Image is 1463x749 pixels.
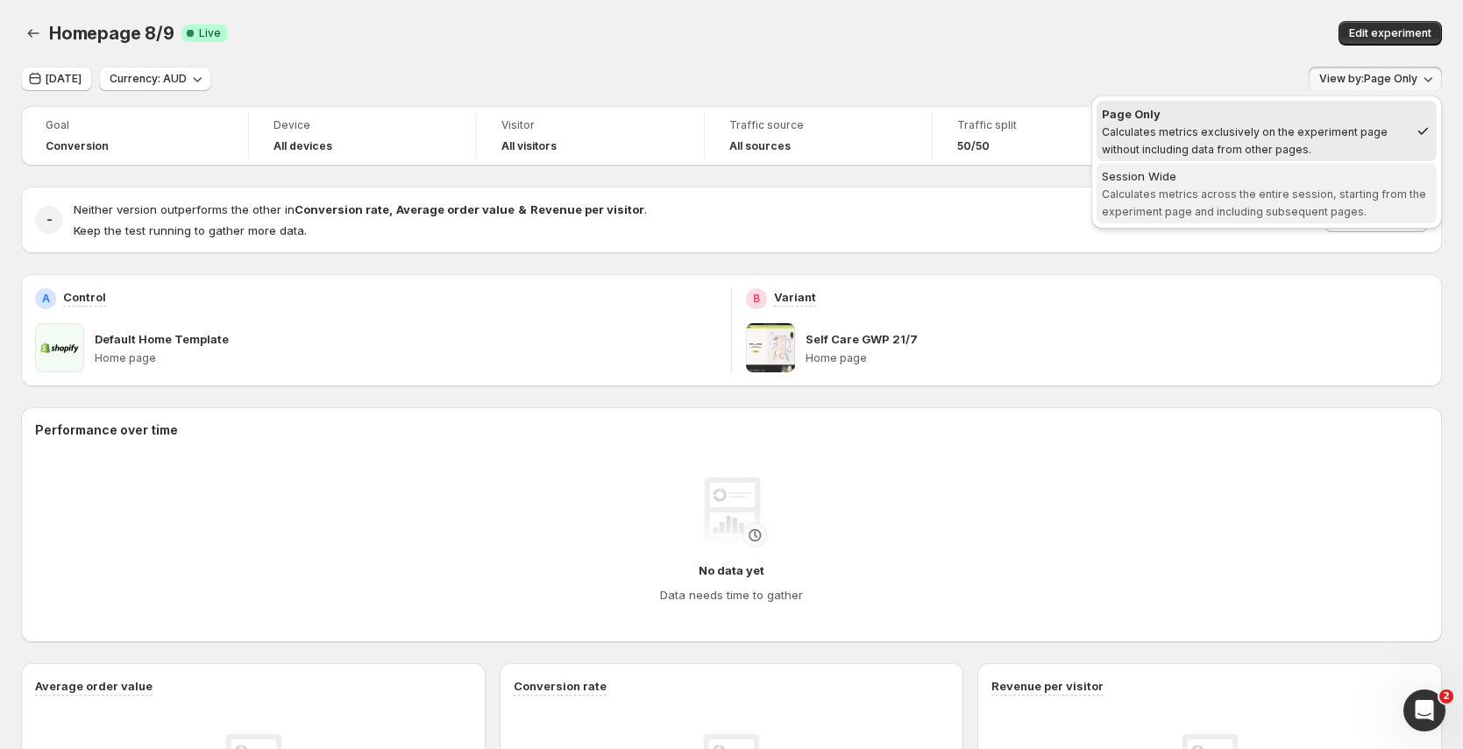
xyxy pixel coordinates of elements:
h3: Conversion rate [514,677,607,695]
p: Variant [774,288,816,306]
p: Home page [806,351,1428,365]
span: Keep the test running to gather more data. [74,223,307,237]
span: 2 [1439,689,1453,703]
button: [DATE] [21,67,92,91]
iframe: Intercom live chat [1403,689,1445,731]
img: No data yet [697,477,767,548]
a: DeviceAll devices [273,117,451,155]
h4: No data yet [699,562,764,579]
strong: Conversion rate [295,202,389,216]
h4: Data needs time to gather [660,586,803,604]
strong: & [518,202,527,216]
h3: Revenue per visitor [991,677,1104,695]
span: Visitor [501,118,679,132]
h3: Average order value [35,677,153,695]
button: Currency: AUD [99,67,211,91]
span: Conversion [46,139,109,153]
button: Edit experiment [1339,21,1442,46]
span: Device [273,118,451,132]
h4: All sources [729,139,791,153]
span: Homepage 8/9 [49,23,174,44]
span: Traffic source [729,118,907,132]
h2: Performance over time [35,421,1428,439]
h2: B [753,292,760,306]
button: View by:Page Only [1309,67,1442,91]
h4: All visitors [501,139,557,153]
a: Traffic sourceAll sources [729,117,907,155]
span: Goal [46,118,224,132]
button: Back [21,21,46,46]
div: Page Only [1102,105,1409,123]
span: Currency: AUD [110,72,187,86]
span: [DATE] [46,72,82,86]
h4: All devices [273,139,332,153]
div: Session Wide [1102,167,1431,185]
span: Live [199,26,221,40]
strong: Revenue per visitor [530,202,644,216]
img: Self Care GWP 21/7 [746,323,795,372]
p: Self Care GWP 21/7 [806,330,918,348]
span: View by: Page Only [1319,72,1417,86]
p: Home page [95,351,717,365]
p: Control [63,288,106,306]
h2: A [42,292,50,306]
span: Neither version outperforms the other in . [74,202,647,216]
a: Traffic split50/50 [957,117,1135,155]
img: Default Home Template [35,323,84,372]
strong: , [389,202,393,216]
a: VisitorAll visitors [501,117,679,155]
span: Calculates metrics across the entire session, starting from the experiment page and including sub... [1102,187,1426,218]
span: Edit experiment [1349,26,1431,40]
a: GoalConversion [46,117,224,155]
span: Calculates metrics exclusively on the experiment page without including data from other pages. [1102,125,1388,156]
h2: - [46,211,53,229]
span: 50/50 [957,139,990,153]
strong: Average order value [396,202,515,216]
span: Traffic split [957,118,1135,132]
p: Default Home Template [95,330,229,348]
